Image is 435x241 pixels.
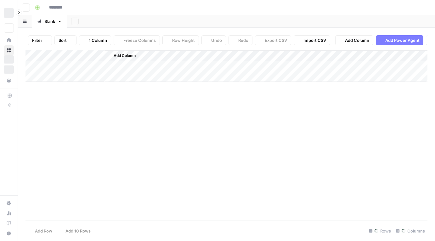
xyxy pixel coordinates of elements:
button: Freeze Columns [114,35,160,45]
span: Add Row [35,228,52,234]
button: Undo [201,35,226,45]
button: 1 Column [79,35,111,45]
button: Help + Support [4,228,14,238]
a: Home [4,35,14,45]
div: Rows [366,226,393,236]
span: Add Column [114,53,136,59]
span: Add Power Agent [385,37,420,43]
span: Row Height [172,37,195,43]
span: Undo [211,37,222,43]
span: Add Column [345,37,369,43]
button: Add Column [105,52,138,60]
a: Settings [4,198,14,208]
span: Filter [32,37,42,43]
a: Browse [4,45,14,55]
div: Columns [393,226,427,236]
button: Sort [54,35,76,45]
span: Export CSV [265,37,287,43]
button: Add Row [25,226,56,236]
button: Filter [28,35,52,45]
span: 1 Column [89,37,107,43]
div: Blank [44,18,55,25]
button: Redo [229,35,252,45]
button: Export CSV [255,35,291,45]
span: Sort [59,37,67,43]
span: Redo [238,37,248,43]
button: Add Column [335,35,373,45]
span: Add 10 Rows [65,228,91,234]
button: Row Height [162,35,199,45]
button: Add Power Agent [376,35,423,45]
button: Add 10 Rows [56,226,94,236]
span: Import CSV [303,37,326,43]
a: Your Data [4,76,14,86]
span: Freeze Columns [123,37,156,43]
a: Blank [32,15,67,28]
a: Usage [4,208,14,218]
button: Import CSV [294,35,330,45]
a: Learning Hub [4,218,14,228]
